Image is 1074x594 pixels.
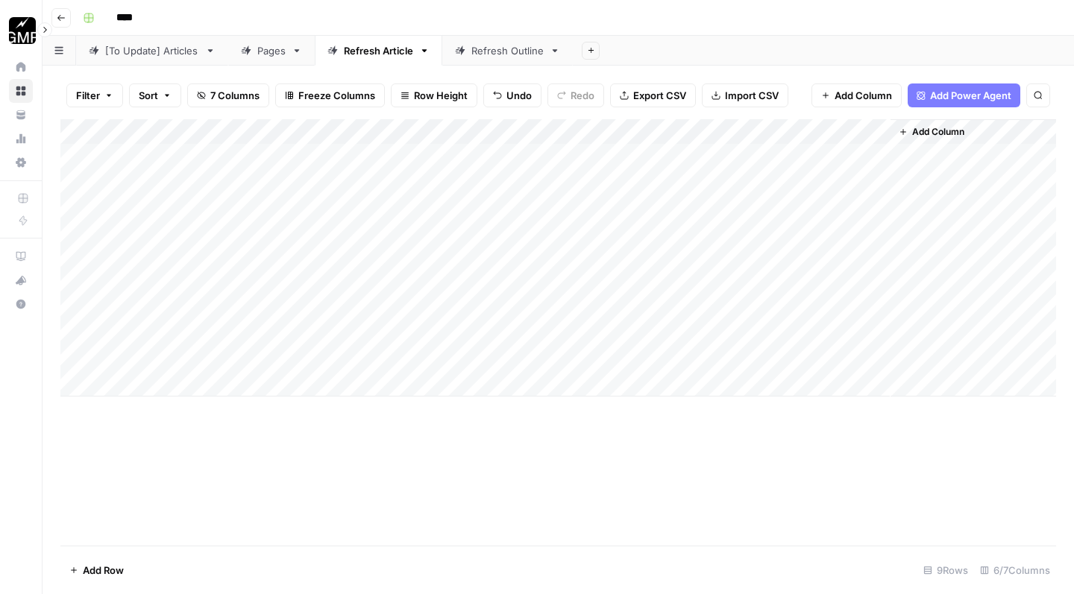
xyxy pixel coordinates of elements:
[9,151,33,174] a: Settings
[908,83,1020,107] button: Add Power Agent
[60,558,133,582] button: Add Row
[974,558,1056,582] div: 6/7 Columns
[930,88,1011,103] span: Add Power Agent
[344,43,413,58] div: Refresh Article
[471,43,544,58] div: Refresh Outline
[275,83,385,107] button: Freeze Columns
[811,83,902,107] button: Add Column
[315,36,442,66] a: Refresh Article
[9,79,33,103] a: Browse
[912,125,964,139] span: Add Column
[835,88,892,103] span: Add Column
[9,244,33,268] a: AirOps Academy
[257,43,286,58] div: Pages
[298,88,375,103] span: Freeze Columns
[9,12,33,49] button: Workspace: Growth Marketing Pro
[414,88,468,103] span: Row Height
[9,268,33,292] button: What's new?
[702,83,788,107] button: Import CSV
[139,88,158,103] span: Sort
[76,88,100,103] span: Filter
[210,88,260,103] span: 7 Columns
[442,36,573,66] a: Refresh Outline
[9,292,33,316] button: Help + Support
[9,127,33,151] a: Usage
[187,83,269,107] button: 7 Columns
[547,83,604,107] button: Redo
[725,88,779,103] span: Import CSV
[633,88,686,103] span: Export CSV
[391,83,477,107] button: Row Height
[105,43,199,58] div: [To Update] Articles
[9,17,36,44] img: Growth Marketing Pro Logo
[9,55,33,79] a: Home
[893,122,970,142] button: Add Column
[83,563,124,578] span: Add Row
[9,103,33,127] a: Your Data
[76,36,228,66] a: [To Update] Articles
[483,83,541,107] button: Undo
[129,83,181,107] button: Sort
[610,83,696,107] button: Export CSV
[10,269,32,291] div: What's new?
[66,83,123,107] button: Filter
[228,36,315,66] a: Pages
[571,88,594,103] span: Redo
[917,558,974,582] div: 9 Rows
[506,88,532,103] span: Undo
